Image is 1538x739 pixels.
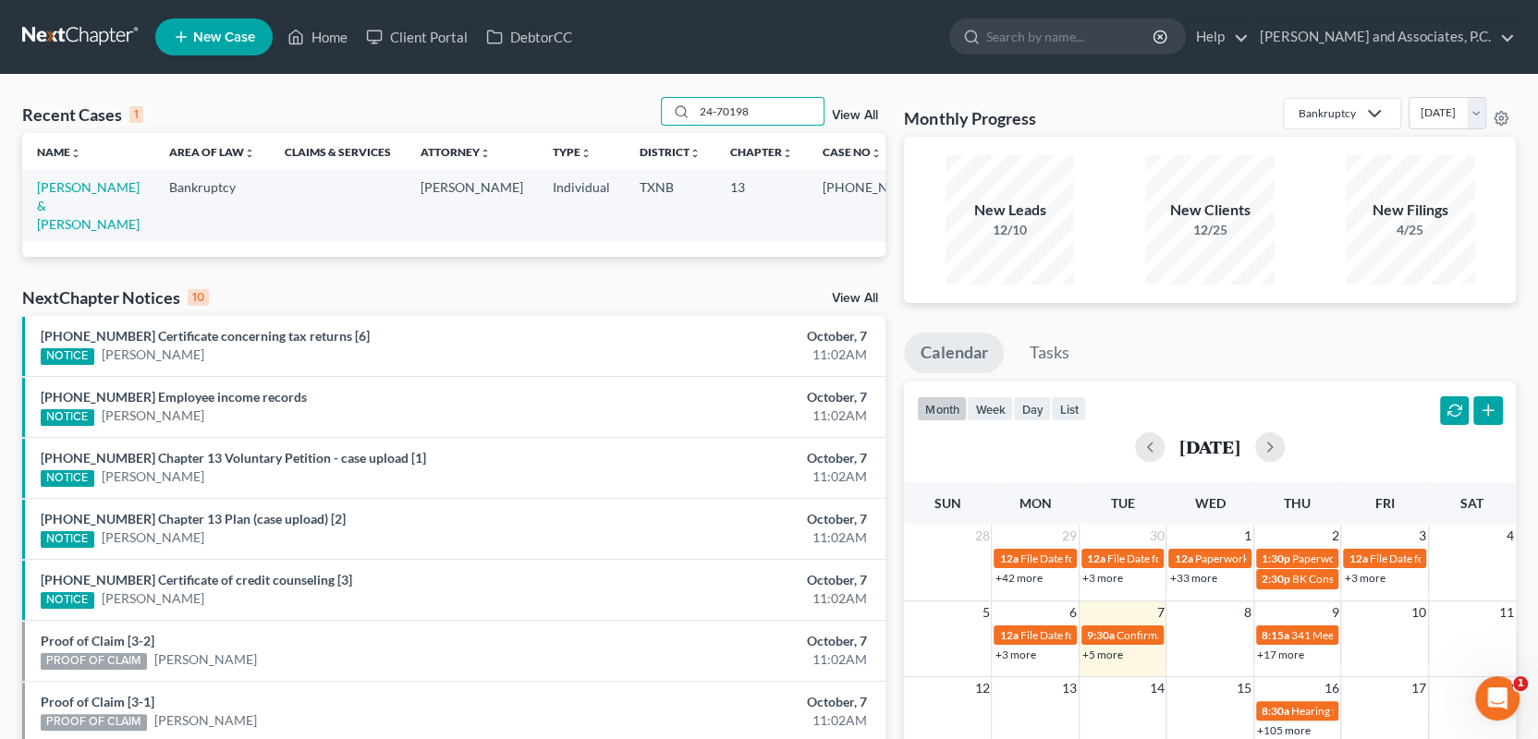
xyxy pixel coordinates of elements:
a: Help [1187,20,1249,54]
span: 3 [1417,525,1428,547]
span: 1:30p [1262,551,1290,565]
i: unfold_more [782,148,793,159]
td: Individual [538,170,625,241]
td: TXNB [625,170,715,241]
a: Home [278,20,357,54]
span: Sat [1460,495,1483,511]
span: 28 [972,525,991,547]
span: 6 [1068,601,1079,624]
span: 12 [972,677,991,699]
span: BK Consult for [PERSON_NAME], Van [1292,572,1475,586]
span: File Date for [PERSON_NAME] [1019,551,1167,565]
div: PROOF OF CLAIM [41,653,147,670]
span: 12a [1349,551,1367,565]
td: [PHONE_NUMBER] [808,170,952,241]
span: 12a [999,551,1018,565]
a: Attorneyunfold_more [421,145,491,159]
div: 11:02AM [604,528,868,547]
span: 4 [1505,525,1516,547]
i: unfold_more [480,148,491,159]
span: 30 [1147,525,1166,547]
i: unfold_more [871,148,882,159]
span: 8:30a [1262,704,1289,718]
div: 11:02AM [604,711,868,730]
a: Districtunfold_more [640,145,701,159]
span: 12a [1174,551,1192,565]
span: Mon [1019,495,1052,511]
div: October, 7 [604,693,868,711]
span: Wed [1195,495,1226,511]
div: October, 7 [604,388,868,406]
span: 14 [1147,677,1166,699]
a: View All [832,292,878,305]
a: +3 more [995,648,1035,661]
span: 1 [1242,525,1253,547]
a: Area of Lawunfold_more [169,145,255,159]
a: Nameunfold_more [37,145,81,159]
span: 12a [1087,551,1105,565]
div: Recent Cases [22,103,143,126]
span: Thu [1284,495,1311,511]
h3: Monthly Progress [904,107,1035,129]
span: Tue [1111,495,1135,511]
span: Sun [934,495,961,511]
span: Fri [1375,495,1395,511]
span: 9:30a [1087,628,1115,642]
div: 4/25 [1346,221,1475,239]
span: Confirmation hearing for [PERSON_NAME] [1117,628,1326,642]
div: 11:02AM [604,589,868,608]
a: +5 more [1082,648,1123,661]
span: Paperwork appt for [PERSON_NAME] [1292,551,1475,565]
a: [PERSON_NAME] and Associates, P.C. [1251,20,1515,54]
iframe: Intercom live chat [1475,676,1520,721]
div: New Clients [1145,200,1275,221]
i: unfold_more [70,148,81,159]
i: unfold_more [690,148,701,159]
div: New Leads [946,200,1075,221]
span: 9 [1329,601,1340,624]
span: New Case [193,30,255,44]
span: 17 [1410,677,1428,699]
div: October, 7 [604,449,868,467]
div: NextChapter Notices [22,286,209,309]
button: day [1013,396,1051,421]
a: [PERSON_NAME] [102,528,204,547]
a: [PERSON_NAME] [154,650,257,669]
a: [PERSON_NAME] [102,345,204,364]
div: NOTICE [41,531,94,548]
a: +17 more [1257,648,1304,661]
span: 7 [1154,601,1166,624]
div: 11:02AM [604,467,868,486]
div: 12/10 [946,221,1075,239]
div: October, 7 [604,327,868,345]
span: 8:15a [1262,628,1289,642]
a: [PERSON_NAME] [102,467,204,486]
button: list [1051,396,1086,421]
div: 11:02AM [604,406,868,425]
div: 10 [188,289,209,306]
span: 13 [1060,677,1079,699]
a: Tasks [1012,333,1085,373]
a: +105 more [1257,723,1311,737]
a: Proof of Claim [3-1] [41,694,154,709]
h2: [DATE] [1179,437,1240,456]
input: Search by name... [694,98,824,125]
a: [PERSON_NAME] & [PERSON_NAME] [37,179,140,232]
div: Bankruptcy [1299,105,1356,121]
div: October, 7 [604,571,868,589]
a: View All [832,109,878,122]
span: File Date for [PERSON_NAME] & [PERSON_NAME] [1107,551,1353,565]
i: unfold_more [244,148,255,159]
a: [PERSON_NAME] [102,406,204,425]
div: 11:02AM [604,650,868,669]
div: NOTICE [41,592,94,609]
button: month [917,396,967,421]
span: 15 [1235,677,1253,699]
div: New Filings [1346,200,1475,221]
span: File Date for [PERSON_NAME] [1369,551,1517,565]
div: NOTICE [41,348,94,365]
span: Hearing for [PERSON_NAME] [1291,704,1435,718]
a: Chapterunfold_more [730,145,793,159]
span: 12a [999,628,1018,642]
a: [PHONE_NUMBER] Chapter 13 Plan (case upload) [2] [41,511,346,527]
